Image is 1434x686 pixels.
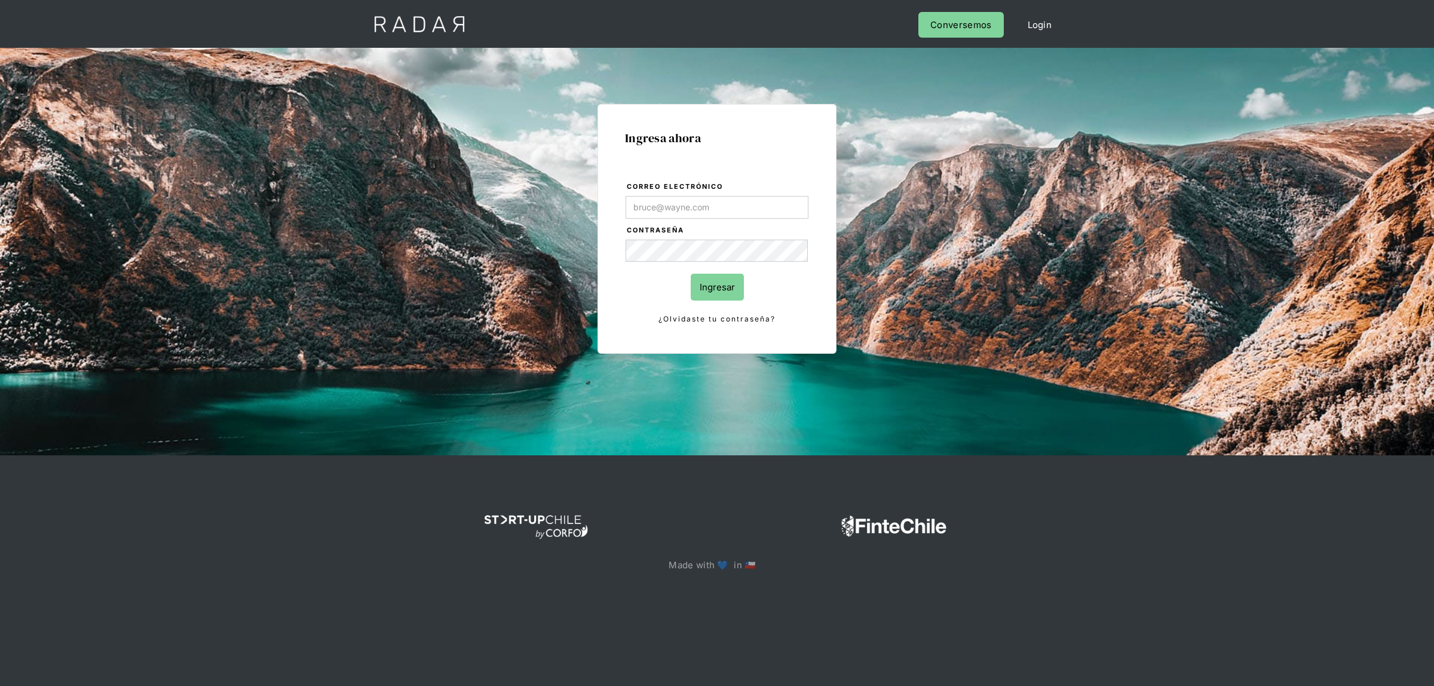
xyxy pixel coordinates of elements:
a: ¿Olvidaste tu contraseña? [626,313,808,326]
p: Made with 💙 in 🇨🇱 [669,557,765,573]
label: Contraseña [627,225,808,237]
input: Ingresar [691,274,744,301]
h1: Ingresa ahora [625,131,809,145]
a: Login [1016,12,1064,38]
label: Correo electrónico [627,181,808,193]
form: Login Form [625,180,809,326]
a: Conversemos [918,12,1003,38]
input: bruce@wayne.com [626,196,808,219]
